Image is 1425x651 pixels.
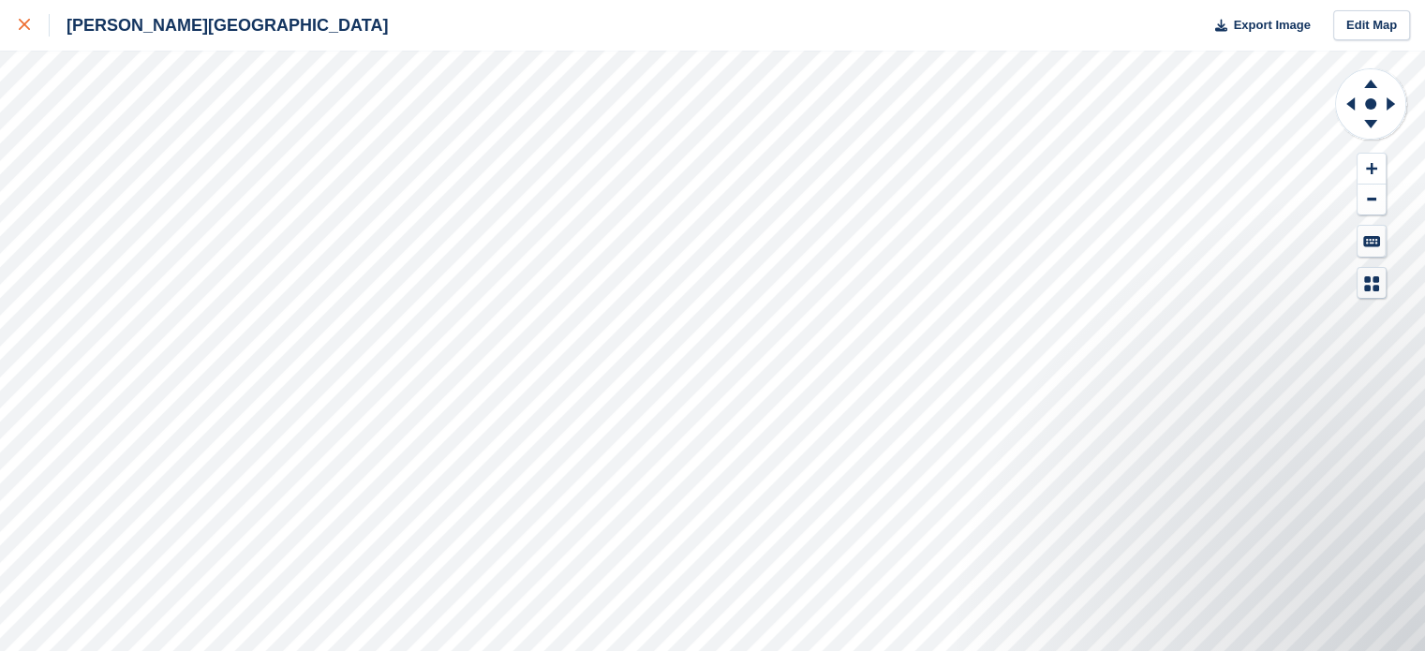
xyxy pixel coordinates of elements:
[1358,185,1386,215] button: Zoom Out
[1358,226,1386,257] button: Keyboard Shortcuts
[1358,268,1386,299] button: Map Legend
[50,14,388,37] div: [PERSON_NAME][GEOGRAPHIC_DATA]
[1358,154,1386,185] button: Zoom In
[1233,16,1310,35] span: Export Image
[1204,10,1311,41] button: Export Image
[1333,10,1410,41] a: Edit Map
